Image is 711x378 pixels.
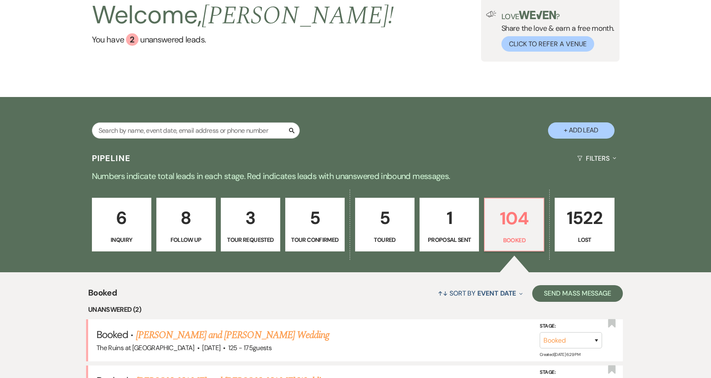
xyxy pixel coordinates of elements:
[425,204,474,232] p: 1
[291,204,339,232] p: 5
[285,198,345,252] a: 5Tour Confirmed
[88,304,623,315] li: Unanswered (2)
[226,204,275,232] p: 3
[425,235,474,244] p: Proposal Sent
[540,368,602,377] label: Stage:
[355,198,415,252] a: 5Toured
[92,122,300,139] input: Search by name, event date, email address or phone number
[162,204,210,232] p: 8
[226,235,275,244] p: Tour Requested
[484,198,544,252] a: 104Booked
[156,198,216,252] a: 8Follow Up
[540,352,580,357] span: Created: [DATE] 6:29 PM
[434,282,526,304] button: Sort By Event Date
[228,343,272,352] span: 125 - 175 guests
[202,343,220,352] span: [DATE]
[291,235,339,244] p: Tour Confirmed
[496,11,615,52] div: Share the love & earn a free month.
[92,33,394,46] a: You have 2 unanswered leads.
[97,204,146,232] p: 6
[532,285,623,302] button: Send Mass Message
[162,235,210,244] p: Follow Up
[560,235,609,244] p: Lost
[560,204,609,232] p: 1522
[555,198,614,252] a: 1522Lost
[501,36,594,52] button: Click to Refer a Venue
[221,198,280,252] a: 3Tour Requested
[486,11,496,17] img: loud-speaker-illustration.svg
[56,169,655,183] p: Numbers indicate total leads in each stage. Red indicates leads with unanswered inbound messages.
[97,235,146,244] p: Inquiry
[360,204,409,232] p: 5
[548,122,615,139] button: + Add Lead
[519,11,556,19] img: weven-logo-green.svg
[96,343,195,352] span: The Ruins at [GEOGRAPHIC_DATA]
[540,321,602,331] label: Stage:
[360,235,409,244] p: Toured
[574,147,619,169] button: Filters
[126,33,138,46] div: 2
[490,236,538,245] p: Booked
[92,198,151,252] a: 6Inquiry
[96,328,128,341] span: Booked
[88,286,117,304] span: Booked
[420,198,479,252] a: 1Proposal Sent
[438,289,448,298] span: ↑↓
[490,204,538,232] p: 104
[501,11,615,20] p: Love ?
[477,289,516,298] span: Event Date
[136,328,330,343] a: [PERSON_NAME] and [PERSON_NAME] Wedding
[92,152,131,164] h3: Pipeline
